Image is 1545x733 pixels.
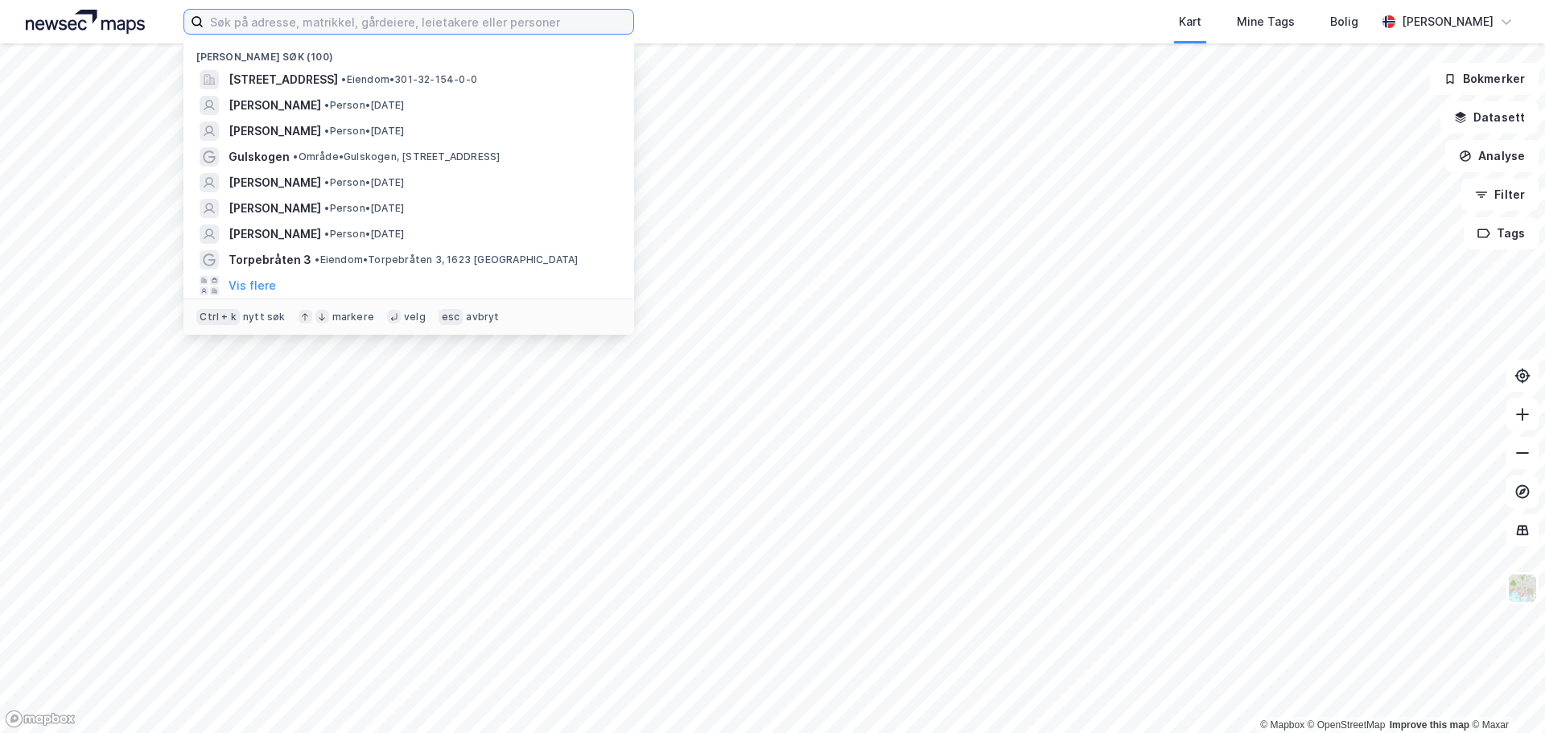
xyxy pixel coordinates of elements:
[293,150,500,163] span: Område • Gulskogen, [STREET_ADDRESS]
[332,311,374,323] div: markere
[1464,217,1539,249] button: Tags
[26,10,145,34] img: logo.a4113a55bc3d86da70a041830d287a7e.svg
[229,147,290,167] span: Gulskogen
[324,125,404,138] span: Person • [DATE]
[183,38,634,67] div: [PERSON_NAME] søk (100)
[229,224,321,244] span: [PERSON_NAME]
[229,276,276,295] button: Vis flere
[1445,140,1539,172] button: Analyse
[229,121,321,141] span: [PERSON_NAME]
[229,173,321,192] span: [PERSON_NAME]
[1330,12,1358,31] div: Bolig
[404,311,426,323] div: velg
[315,253,578,266] span: Eiendom • Torpebråten 3, 1623 [GEOGRAPHIC_DATA]
[324,99,404,112] span: Person • [DATE]
[324,202,404,215] span: Person • [DATE]
[324,99,329,111] span: •
[341,73,346,85] span: •
[1237,12,1295,31] div: Mine Tags
[1179,12,1201,31] div: Kart
[1308,719,1386,731] a: OpenStreetMap
[1461,179,1539,211] button: Filter
[293,150,298,163] span: •
[5,710,76,728] a: Mapbox homepage
[324,176,404,189] span: Person • [DATE]
[1507,573,1538,603] img: Z
[1402,12,1493,31] div: [PERSON_NAME]
[229,250,311,270] span: Torpebråten 3
[466,311,499,323] div: avbryt
[315,253,319,266] span: •
[229,199,321,218] span: [PERSON_NAME]
[324,228,329,240] span: •
[1440,101,1539,134] button: Datasett
[243,311,286,323] div: nytt søk
[324,125,329,137] span: •
[324,176,329,188] span: •
[439,309,463,325] div: esc
[1260,719,1304,731] a: Mapbox
[229,96,321,115] span: [PERSON_NAME]
[1465,656,1545,733] iframe: Chat Widget
[341,73,477,86] span: Eiendom • 301-32-154-0-0
[229,70,338,89] span: [STREET_ADDRESS]
[204,10,633,34] input: Søk på adresse, matrikkel, gårdeiere, leietakere eller personer
[324,202,329,214] span: •
[324,228,404,241] span: Person • [DATE]
[196,309,240,325] div: Ctrl + k
[1430,63,1539,95] button: Bokmerker
[1390,719,1469,731] a: Improve this map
